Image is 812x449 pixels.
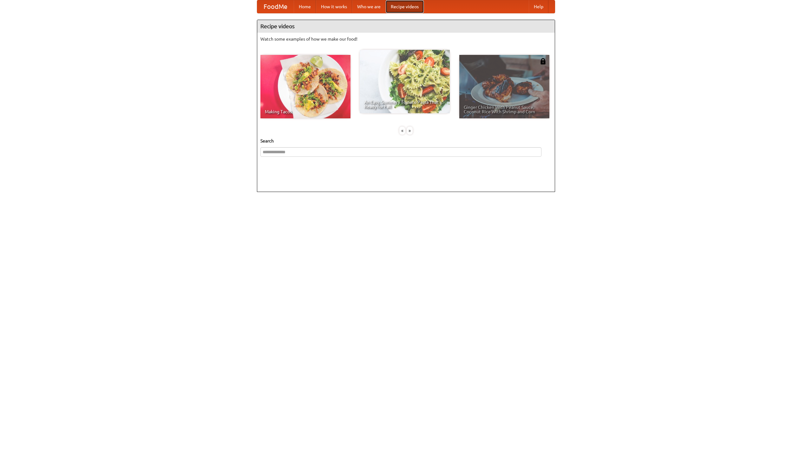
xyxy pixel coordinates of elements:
a: Recipe videos [386,0,424,13]
a: Making Tacos [260,55,350,118]
a: Who we are [352,0,386,13]
a: Home [294,0,316,13]
p: Watch some examples of how we make our food! [260,36,552,42]
a: Help [529,0,548,13]
a: How it works [316,0,352,13]
a: FoodMe [257,0,294,13]
div: » [407,127,413,135]
span: An Easy, Summery Tomato Pasta That's Ready for Fall [364,100,445,109]
h4: Recipe videos [257,20,555,33]
div: « [399,127,405,135]
h5: Search [260,138,552,144]
img: 483408.png [540,58,546,64]
span: Making Tacos [265,109,346,114]
a: An Easy, Summery Tomato Pasta That's Ready for Fall [360,50,450,113]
